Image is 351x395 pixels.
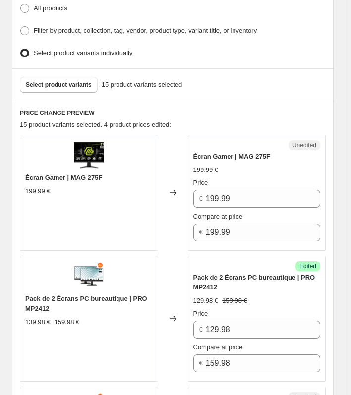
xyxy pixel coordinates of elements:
[193,274,315,291] span: Pack de 2 Écrans PC bureautique | PRO MP2412
[199,359,203,367] span: €
[34,27,257,34] span: Filter by product, collection, tag, vendor, product type, variant title, or inventory
[25,174,102,181] span: Écran Gamer | MAG 275F
[55,317,80,327] strike: 159.98 €
[34,49,132,56] span: Select product variants individually
[199,195,203,202] span: €
[102,80,182,90] span: 15 product variants selected
[74,140,104,170] img: MAG_275F_d95c1a59-cec8-4ac0-afbc-0ac3969eafc4_80x.png
[25,295,147,312] span: Pack de 2 Écrans PC bureautique | PRO MP2412
[299,262,316,270] span: Edited
[26,81,92,89] span: Select product variants
[34,4,67,12] span: All products
[199,228,203,236] span: €
[20,109,326,117] h6: PRICE CHANGE PREVIEW
[193,165,219,175] div: 199.99 €
[193,310,208,317] span: Price
[20,121,171,128] span: 15 product variants selected. 4 product prices edited:
[193,343,243,351] span: Compare at price
[193,213,243,220] span: Compare at price
[222,296,247,306] strike: 159.98 €
[74,261,104,291] img: ca127f81_PRO_MP2412_2D1_AMZ_80x.png
[25,186,51,196] div: 199.99 €
[193,296,219,306] div: 129.98 €
[193,153,270,160] span: Écran Gamer | MAG 275F
[292,141,316,149] span: Unedited
[193,179,208,186] span: Price
[20,77,98,93] button: Select product variants
[199,326,203,333] span: €
[25,317,51,327] div: 139.98 €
